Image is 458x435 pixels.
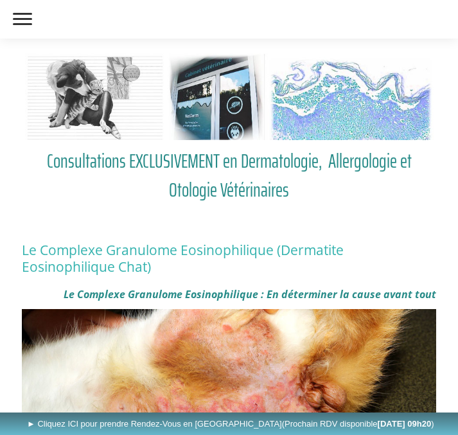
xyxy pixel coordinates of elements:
span: (Prochain RDV disponible ) [282,419,434,429]
b: Le Complexe Granulome Eosinophilique : En déterminer la cause avant tout [64,287,436,301]
b: [DATE] 09h20 [378,419,432,429]
h1: Le Complexe Granulome Eosinophilique (Dermatite Eosinophilique Chat) [22,242,437,276]
a: Consultations EXCLUSIVEMENT en Dermatologie, Allergologie et Otologie Vétérinaires [22,146,437,204]
span: ► Cliquez ICI pour prendre Rendez-Vous en [GEOGRAPHIC_DATA] [27,419,434,429]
